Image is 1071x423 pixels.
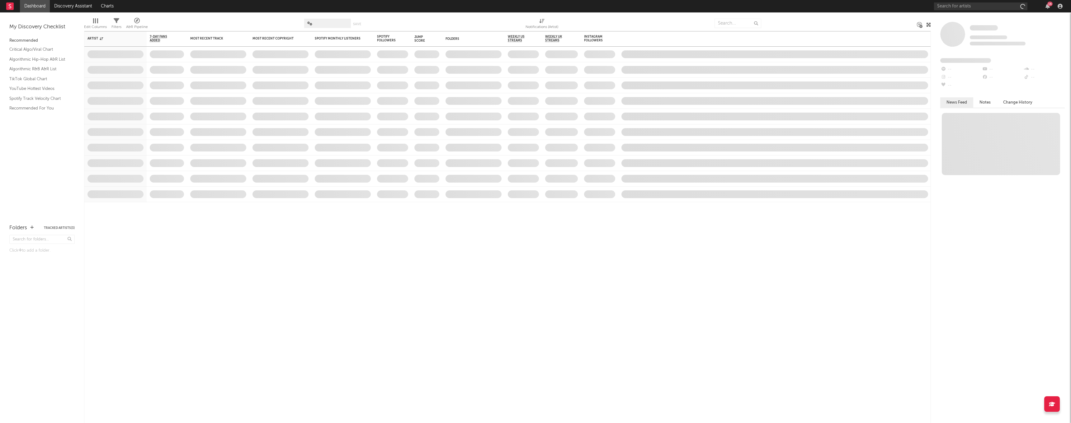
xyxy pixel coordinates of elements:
a: Critical Algo/Viral Chart [9,46,68,53]
div: -- [982,73,1023,81]
input: Search... [715,19,761,28]
input: Search for artists [934,2,1027,10]
span: Weekly UK Streams [545,35,569,42]
a: YouTube Hottest Videos [9,85,68,92]
a: Some Artist [970,25,998,31]
div: Instagram Followers [584,35,606,42]
div: Artist [87,37,134,40]
div: -- [940,65,982,73]
div: Folders [9,224,27,232]
span: Tracking Since: [DATE] [970,35,1007,39]
div: 16 [1047,2,1053,6]
span: 0 fans last week [970,42,1026,45]
div: Folders [446,37,492,41]
button: Save [353,22,361,26]
a: Recommended For You [9,105,68,112]
div: Click to add a folder. [9,247,75,254]
div: -- [982,65,1023,73]
div: -- [1023,73,1065,81]
div: Most Recent Copyright [252,37,299,40]
a: Algorithmic Hip-Hop A&R List [9,56,68,63]
div: Filters [111,16,121,34]
div: Spotify Monthly Listeners [315,37,361,40]
div: Edit Columns [84,23,107,31]
input: Search for folders... [9,235,75,244]
div: Edit Columns [84,16,107,34]
span: Weekly US Streams [508,35,530,42]
button: Notes [973,97,997,108]
div: -- [940,73,982,81]
div: Spotify Followers [377,35,399,42]
div: Jump Score [414,35,430,43]
a: Spotify Track Velocity Chart [9,95,68,102]
button: News Feed [940,97,973,108]
a: TikTok Global Chart [9,76,68,82]
div: -- [940,81,982,90]
div: A&R Pipeline [126,16,148,34]
div: Recommended [9,37,75,44]
div: Filters [111,23,121,31]
button: 16 [1045,4,1050,9]
button: Tracked Artists(3) [44,226,75,230]
div: Notifications (Artist) [526,16,558,34]
div: Notifications (Artist) [526,23,558,31]
div: -- [1023,65,1065,73]
button: Change History [997,97,1039,108]
div: A&R Pipeline [126,23,148,31]
span: 7-Day Fans Added [150,35,175,42]
div: Most Recent Track [190,37,237,40]
span: Fans Added by Platform [940,58,991,63]
div: My Discovery Checklist [9,23,75,31]
a: Algorithmic R&B A&R List [9,66,68,72]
